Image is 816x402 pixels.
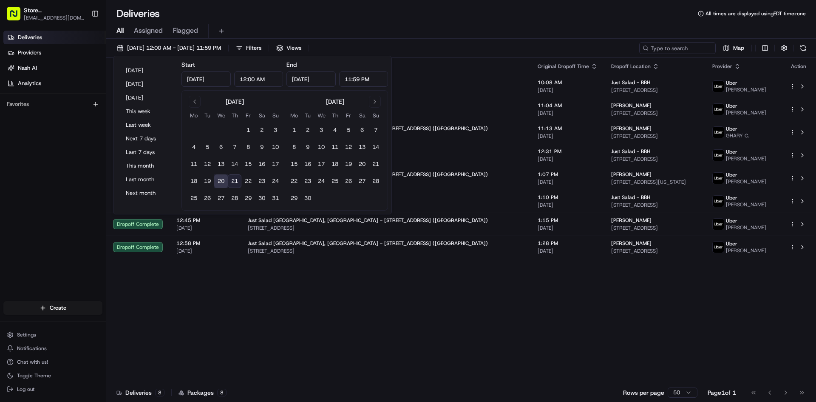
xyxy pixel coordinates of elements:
span: Chat with us! [17,359,48,365]
button: 7 [228,140,241,154]
button: [DATE] [122,78,173,90]
span: [DATE] [538,110,598,117]
button: 18 [187,174,201,188]
span: [DATE] [176,248,234,254]
button: Start new chat [144,84,155,94]
button: 1 [287,123,301,137]
span: Uber [726,125,737,132]
span: Uber [726,80,737,86]
th: Tuesday [301,111,314,120]
button: Store [STREET_ADDRESS] ([GEOGRAPHIC_DATA]) (Just Salad) [24,6,87,14]
span: Notifications [17,345,47,352]
button: 22 [241,174,255,188]
span: [STREET_ADDRESS] [248,225,524,231]
button: 17 [269,157,282,171]
button: 16 [301,157,314,171]
span: • [114,132,117,139]
button: Notifications [3,342,102,354]
span: Just Salad [GEOGRAPHIC_DATA], [GEOGRAPHIC_DATA] - [STREET_ADDRESS] ([GEOGRAPHIC_DATA]) [248,240,488,247]
div: [DATE] [226,97,244,106]
button: Map [719,42,748,54]
th: Friday [241,111,255,120]
p: Welcome 👋 [8,34,155,48]
img: uber-new-logo.jpeg [713,81,724,92]
span: Uber [726,148,737,155]
button: Go to next month [369,96,381,108]
button: 9 [255,140,269,154]
a: Providers [3,46,106,60]
th: Monday [187,111,201,120]
span: [STREET_ADDRESS] [611,133,699,140]
button: 27 [355,174,369,188]
button: 5 [342,123,355,137]
button: Store [STREET_ADDRESS] ([GEOGRAPHIC_DATA]) (Just Salad)[EMAIL_ADDRESS][DOMAIN_NAME] [3,3,88,24]
th: Thursday [228,111,241,120]
th: Wednesday [214,111,228,120]
span: [STREET_ADDRESS] [611,110,699,117]
img: uber-new-logo.jpeg [713,104,724,115]
label: Start [181,61,195,68]
img: Joana Marie Avellanoza [8,124,22,137]
span: [DATE] [538,156,598,163]
button: 20 [355,157,369,171]
th: Wednesday [314,111,328,120]
div: Page 1 of 1 [708,388,736,397]
span: Dropoff Location [611,63,651,70]
button: 11 [328,140,342,154]
button: 19 [201,174,214,188]
span: GHARY C. [726,132,749,139]
span: Providers [18,49,41,57]
span: Just Salad - BBH [611,148,650,155]
span: [STREET_ADDRESS] [611,248,699,254]
span: [DATE] [538,225,598,231]
span: Knowledge Base [17,167,65,176]
span: [STREET_ADDRESS] [611,202,699,208]
button: Last week [122,119,173,131]
button: 11 [187,157,201,171]
th: Tuesday [201,111,214,120]
button: 15 [287,157,301,171]
button: 23 [255,174,269,188]
button: Filters [232,42,265,54]
span: [PERSON_NAME] [611,125,652,132]
button: 3 [314,123,328,137]
span: Uber [726,194,737,201]
button: Settings [3,329,102,341]
span: [DATE] [538,179,598,185]
th: Saturday [355,111,369,120]
button: 29 [287,191,301,205]
span: [PERSON_NAME] [726,201,766,208]
button: 14 [228,157,241,171]
span: 12:31 PM [538,148,598,155]
button: 27 [214,191,228,205]
button: This month [122,160,173,172]
span: [EMAIL_ADDRESS][DOMAIN_NAME] [24,14,87,21]
a: Nash AI [3,61,106,75]
button: Last 7 days [122,146,173,158]
button: 21 [369,157,382,171]
button: 30 [301,191,314,205]
span: 11:04 AM [538,102,598,109]
h1: Deliveries [116,7,160,20]
span: [DATE] 12:00 AM - [DATE] 11:59 PM [127,44,221,52]
span: [STREET_ADDRESS] [611,225,699,231]
div: Deliveries [116,388,164,397]
button: 26 [201,191,214,205]
span: Log out [17,386,34,393]
img: uber-new-logo.jpeg [713,127,724,138]
th: Sunday [369,111,382,120]
span: Pylon [85,188,103,194]
div: 📗 [8,168,15,175]
span: [PERSON_NAME] [726,178,766,185]
button: 28 [369,174,382,188]
button: 24 [314,174,328,188]
div: [DATE] [326,97,344,106]
span: [STREET_ADDRESS][US_STATE] [611,179,699,185]
th: Saturday [255,111,269,120]
span: Uber [726,240,737,247]
span: [STREET_ADDRESS] [248,248,524,254]
th: Thursday [328,111,342,120]
button: [DATE] [122,65,173,77]
label: End [286,61,297,68]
